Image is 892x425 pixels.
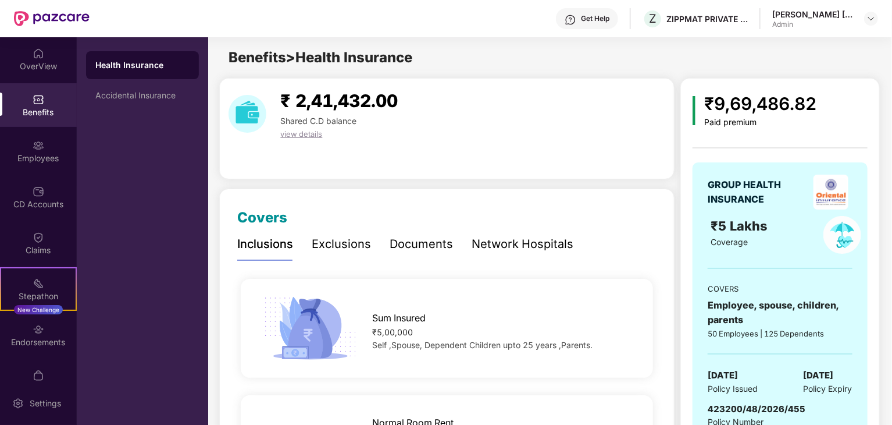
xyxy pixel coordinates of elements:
div: Inclusions [237,235,293,253]
span: Self ,Spouse, Dependent Children upto 25 years ,Parents. [372,340,593,350]
div: ₹9,69,486.82 [705,90,817,118]
span: view details [280,129,322,139]
span: 423200/48/2026/455 [708,403,805,415]
img: svg+xml;base64,PHN2ZyB4bWxucz0iaHR0cDovL3d3dy53My5vcmcvMjAwMC9zdmciIHdpZHRoPSIyMSIgaGVpZ2h0PSIyMC... [33,278,44,289]
div: GROUP HEALTH INSURANCE [708,178,809,207]
img: svg+xml;base64,PHN2ZyBpZD0iQ2xhaW0iIHhtbG5zPSJodHRwOi8vd3d3LnczLm9yZy8yMDAwL3N2ZyIgd2lkdGg9IjIwIi... [33,232,44,243]
div: Stepathon [1,291,76,302]
div: Accidental Insurance [95,91,190,100]
img: svg+xml;base64,PHN2ZyBpZD0iTXlfT3JkZXJzIiBkYXRhLW5hbWU9Ik15IE9yZGVycyIgeG1sbnM9Imh0dHA6Ly93d3cudz... [33,370,44,381]
div: New Challenge [14,305,63,314]
img: svg+xml;base64,PHN2ZyBpZD0iRHJvcGRvd24tMzJ4MzIiIHhtbG5zPSJodHRwOi8vd3d3LnczLm9yZy8yMDAwL3N2ZyIgd2... [866,14,876,23]
span: Coverage [711,237,748,247]
span: [DATE] [804,369,834,382]
span: Policy Expiry [804,382,852,395]
div: Health Insurance [95,59,190,71]
img: icon [693,96,695,125]
span: Covers [237,209,287,226]
span: [DATE] [708,369,738,382]
img: insurerLogo [813,175,848,210]
img: svg+xml;base64,PHN2ZyBpZD0iSG9tZSIgeG1sbnM9Imh0dHA6Ly93d3cudzMub3JnLzIwMDAvc3ZnIiB3aWR0aD0iMjAiIG... [33,48,44,59]
img: policyIcon [823,216,861,254]
div: Documents [390,235,453,253]
div: Paid premium [705,118,817,127]
img: download [229,95,266,133]
span: Sum Insured [372,311,426,325]
img: New Pazcare Logo [14,11,90,26]
img: svg+xml;base64,PHN2ZyBpZD0iU2V0dGluZy0yMHgyMCIgeG1sbnM9Imh0dHA6Ly93d3cudzMub3JnLzIwMDAvc3ZnIiB3aW... [12,398,24,409]
img: svg+xml;base64,PHN2ZyBpZD0iRW5kb3JzZW1lbnRzIiB4bWxucz0iaHR0cDovL3d3dy53My5vcmcvMjAwMC9zdmciIHdpZH... [33,324,44,335]
div: COVERS [708,283,852,295]
div: 50 Employees | 125 Dependents [708,328,852,339]
span: Benefits > Health Insurance [229,49,412,66]
span: Shared C.D balance [280,116,356,126]
img: icon [260,293,361,363]
div: Settings [26,398,65,409]
img: svg+xml;base64,PHN2ZyBpZD0iQmVuZWZpdHMiIHhtbG5zPSJodHRwOi8vd3d3LnczLm9yZy8yMDAwL3N2ZyIgd2lkdGg9Ij... [33,94,44,105]
div: Admin [772,20,854,29]
div: ₹5,00,000 [372,326,634,339]
div: ZIPPMAT PRIVATE LIMITED [666,13,748,24]
div: Exclusions [312,235,371,253]
span: Policy Issued [708,382,758,395]
span: ₹ 2,41,432.00 [280,90,398,111]
img: svg+xml;base64,PHN2ZyBpZD0iRW1wbG95ZWVzIiB4bWxucz0iaHR0cDovL3d3dy53My5vcmcvMjAwMC9zdmciIHdpZHRoPS... [33,140,44,151]
img: svg+xml;base64,PHN2ZyBpZD0iQ0RfQWNjb3VudHMiIGRhdGEtbmFtZT0iQ0QgQWNjb3VudHMiIHhtbG5zPSJodHRwOi8vd3... [33,186,44,197]
div: Employee, spouse, children, parents [708,298,852,327]
div: Get Help [581,14,609,23]
span: Z [649,12,656,26]
div: Network Hospitals [472,235,573,253]
span: ₹5 Lakhs [711,218,772,233]
img: svg+xml;base64,PHN2ZyBpZD0iSGVscC0zMngzMiIgeG1sbnM9Imh0dHA6Ly93d3cudzMub3JnLzIwMDAvc3ZnIiB3aWR0aD... [565,14,576,26]
div: [PERSON_NAME] [PERSON_NAME] [772,9,854,20]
